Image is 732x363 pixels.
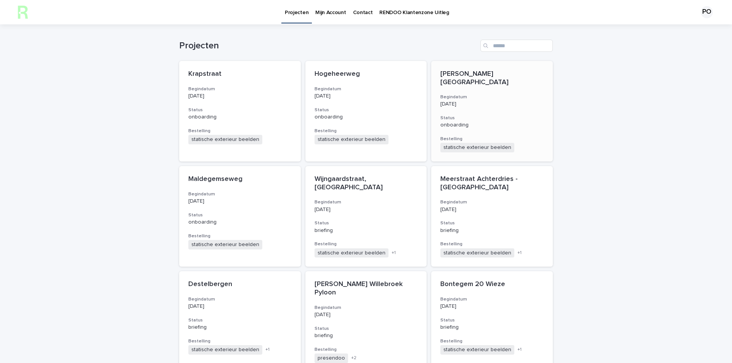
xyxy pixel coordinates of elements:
[392,251,396,255] span: + 1
[440,199,544,205] h3: Begindatum
[315,347,418,353] h3: Bestelling
[440,101,544,107] p: [DATE]
[315,220,418,226] h3: Status
[188,219,292,225] p: onboarding
[179,166,301,267] a: MaldegemsewegBegindatum[DATE]StatusonboardingBestellingstatische exterieur beelden
[315,241,418,247] h3: Bestelling
[315,86,418,92] h3: Begindatum
[431,61,553,162] a: [PERSON_NAME][GEOGRAPHIC_DATA]Begindatum[DATE]StatusonboardingBestellingstatische exterieur beelden
[480,40,553,52] input: Search
[440,338,544,344] h3: Bestelling
[440,227,544,234] p: briefing
[440,220,544,226] h3: Status
[305,166,427,267] a: Wijngaardstraat, [GEOGRAPHIC_DATA]Begindatum[DATE]StatusbriefingBestellingstatische exterieur bee...
[431,166,553,267] a: Meerstraat Achterdries - [GEOGRAPHIC_DATA]Begindatum[DATE]StatusbriefingBestellingstatische exter...
[315,175,418,192] p: Wijngaardstraat, [GEOGRAPHIC_DATA]
[188,345,262,355] span: statische exterieur beelden
[15,5,30,20] img: h2KIERbZRTK6FourSpbg
[305,61,427,162] a: HogeheerwegBegindatum[DATE]StatusonboardingBestellingstatische exterieur beelden
[315,128,418,134] h3: Bestelling
[440,317,544,323] h3: Status
[440,206,544,213] p: [DATE]
[188,175,292,184] p: Maldegemseweg
[188,107,292,113] h3: Status
[701,6,713,18] div: PO
[188,338,292,344] h3: Bestelling
[188,86,292,92] h3: Begindatum
[351,356,356,360] span: + 2
[440,280,544,289] p: Bontegem 20 Wieze
[188,240,262,249] span: statische exterieur beelden
[440,248,514,258] span: statische exterieur beelden
[315,114,418,120] p: onboarding
[188,303,292,310] p: [DATE]
[440,115,544,121] h3: Status
[188,324,292,331] p: briefing
[315,199,418,205] h3: Begindatum
[188,191,292,197] h3: Begindatum
[315,333,418,339] p: briefing
[440,303,544,310] p: [DATE]
[440,241,544,247] h3: Bestelling
[315,227,418,234] p: briefing
[315,353,348,363] span: presendoo
[517,251,522,255] span: + 1
[188,233,292,239] h3: Bestelling
[188,114,292,120] p: onboarding
[517,347,522,352] span: + 1
[188,135,262,144] span: statische exterieur beelden
[315,93,418,99] p: [DATE]
[440,296,544,302] h3: Begindatum
[315,107,418,113] h3: Status
[315,70,418,78] p: Hogeheerweg
[440,345,514,355] span: statische exterieur beelden
[315,305,418,311] h3: Begindatum
[315,280,418,297] p: [PERSON_NAME] Willebroek Pyloon
[315,312,418,318] p: [DATE]
[315,135,388,144] span: statische exterieur beelden
[188,198,292,205] p: [DATE]
[188,70,292,78] p: Krapstraat
[188,280,292,289] p: Destelbergen
[440,324,544,331] p: briefing
[188,317,292,323] h3: Status
[188,212,292,218] h3: Status
[440,122,544,128] p: onboarding
[265,347,270,352] span: + 1
[188,128,292,134] h3: Bestelling
[315,326,418,332] h3: Status
[440,136,544,142] h3: Bestelling
[440,143,514,152] span: statische exterieur beelden
[440,175,544,192] p: Meerstraat Achterdries - [GEOGRAPHIC_DATA]
[315,248,388,258] span: statische exterieur beelden
[188,296,292,302] h3: Begindatum
[440,94,544,100] h3: Begindatum
[315,206,418,213] p: [DATE]
[179,40,477,51] h1: Projecten
[188,93,292,99] p: [DATE]
[440,70,544,86] p: [PERSON_NAME][GEOGRAPHIC_DATA]
[179,61,301,162] a: KrapstraatBegindatum[DATE]StatusonboardingBestellingstatische exterieur beelden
